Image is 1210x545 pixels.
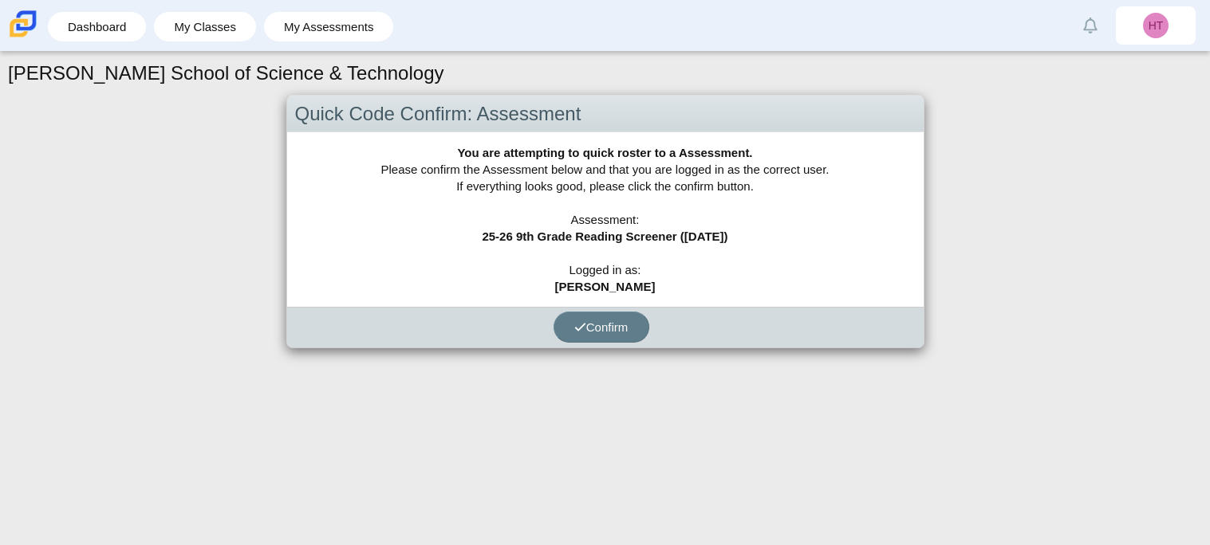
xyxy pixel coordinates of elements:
a: HT [1116,6,1196,45]
b: You are attempting to quick roster to a Assessment. [457,146,752,159]
a: Alerts [1073,8,1108,43]
div: Please confirm the Assessment below and that you are logged in as the correct user. If everything... [287,132,924,307]
span: Confirm [574,320,629,334]
a: Carmen School of Science & Technology [6,29,40,43]
div: Quick Code Confirm: Assessment [287,96,924,133]
h1: [PERSON_NAME] School of Science & Technology [8,60,444,87]
b: 25-26 9th Grade Reading Screener ([DATE]) [482,229,727,243]
a: My Classes [162,12,248,41]
button: Confirm [554,312,649,343]
a: Dashboard [56,12,138,41]
img: Carmen School of Science & Technology [6,7,40,41]
a: My Assessments [272,12,386,41]
b: [PERSON_NAME] [555,280,656,293]
span: HT [1149,20,1164,31]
